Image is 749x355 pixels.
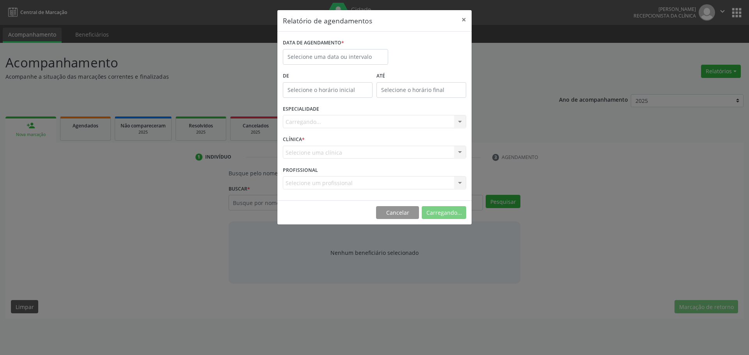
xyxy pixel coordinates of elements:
[456,10,472,29] button: Close
[376,70,466,82] label: ATÉ
[376,206,419,219] button: Cancelar
[283,82,373,98] input: Selecione o horário inicial
[376,82,466,98] input: Selecione o horário final
[283,164,318,176] label: PROFISSIONAL
[283,16,372,26] h5: Relatório de agendamentos
[283,134,305,146] label: CLÍNICA
[283,49,388,65] input: Selecione uma data ou intervalo
[283,37,344,49] label: DATA DE AGENDAMENTO
[422,206,466,219] button: Carregando...
[283,103,319,115] label: ESPECIALIDADE
[283,70,373,82] label: De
